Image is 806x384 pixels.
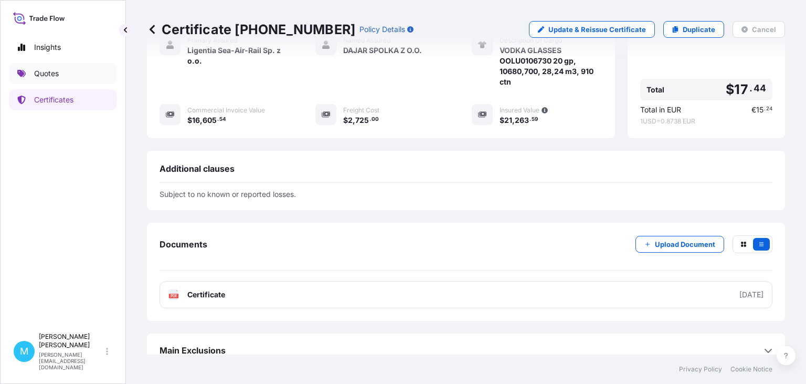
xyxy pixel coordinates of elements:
span: 605 [203,117,217,124]
p: Cancel [752,24,776,35]
p: [PERSON_NAME] [PERSON_NAME] [39,333,104,349]
p: Policy Details [359,24,405,35]
a: Privacy Policy [679,365,722,373]
span: Certificate [187,289,225,300]
a: Insights [9,37,117,58]
span: 15 [756,106,763,113]
div: Main Exclusions [160,338,772,363]
a: Certificates [9,89,117,110]
span: . [369,118,371,121]
span: 2 [348,117,353,124]
p: Certificate [PHONE_NUMBER] [147,21,355,38]
span: Freight Cost [343,106,379,115]
span: Insured Value [500,106,539,115]
span: . [217,118,219,121]
button: Upload Document [635,236,724,253]
text: PDF [171,294,177,298]
span: 21 [504,117,512,124]
p: Insights [34,42,61,53]
span: 16 [192,117,200,124]
span: , [353,117,355,124]
span: $ [726,83,734,96]
span: . [764,107,766,111]
span: 59 [532,118,538,121]
span: Main Exclusions [160,345,226,356]
span: , [512,117,515,124]
span: 725 [355,117,369,124]
div: [DATE] [739,289,763,300]
p: Duplicate [683,24,715,35]
span: $ [343,117,348,124]
span: $ [500,117,504,124]
span: 1 USD = 0.8738 EUR [640,117,772,126]
p: Certificates [34,95,73,105]
span: . [749,85,752,91]
p: Update & Reissue Certificate [548,24,646,35]
span: . [529,118,531,121]
span: 263 [515,117,529,124]
a: PDFCertificate[DATE] [160,281,772,308]
span: 00 [372,118,379,121]
span: Commercial Invoice Value [187,106,265,115]
p: Subject to no known or reported losses. [160,191,772,198]
p: [PERSON_NAME][EMAIL_ADDRESS][DOMAIN_NAME] [39,351,104,370]
span: € [751,106,756,113]
a: Cookie Notice [730,365,772,373]
span: M [20,346,28,357]
p: Quotes [34,68,59,79]
span: Additional clauses [160,163,235,174]
span: , [200,117,203,124]
span: Total [646,85,664,95]
span: Documents [160,239,207,250]
span: $ [187,117,192,124]
a: Update & Reissue Certificate [529,21,655,38]
span: 24 [766,107,772,111]
span: Total in EUR [640,105,681,115]
span: 17 [734,83,748,96]
a: Duplicate [663,21,724,38]
span: 44 [754,85,766,91]
p: Upload Document [655,239,715,250]
span: 54 [219,118,226,121]
button: Cancel [733,21,785,38]
span: VODKA GLASSES OOLU0106730 20 gp, 10680,700, 28,24 m3, 910 ctn [500,45,602,87]
a: Quotes [9,63,117,84]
